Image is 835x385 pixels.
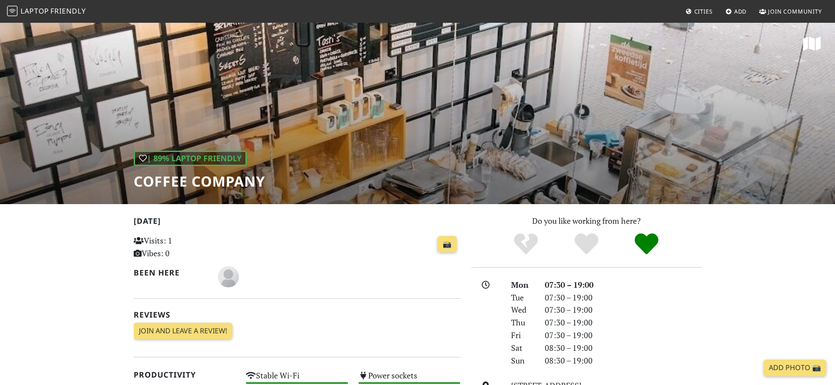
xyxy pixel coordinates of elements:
[506,279,539,291] div: Mon
[540,342,707,354] div: 08:30 – 19:00
[556,232,617,256] div: Yes
[134,370,236,379] h2: Productivity
[134,151,247,166] div: | 89% Laptop Friendly
[7,6,18,16] img: LaptopFriendly
[134,268,208,277] h2: Been here
[540,304,707,316] div: 07:30 – 19:00
[134,323,232,339] a: Join and leave a review!
[540,316,707,329] div: 07:30 – 19:00
[134,234,236,260] p: Visits: 1 Vibes: 0
[471,215,702,227] p: Do you like working from here?
[506,291,539,304] div: Tue
[506,329,539,342] div: Fri
[540,279,707,291] div: 07:30 – 19:00
[50,6,85,16] span: Friendly
[616,232,677,256] div: Definitely!
[7,4,86,19] a: LaptopFriendly LaptopFriendly
[218,271,239,281] span: Luca Amoruso
[134,310,461,319] h2: Reviews
[506,354,539,367] div: Sun
[694,7,713,15] span: Cities
[437,236,457,253] a: 📸
[218,266,239,287] img: blank-535327c66bd565773addf3077783bbfce4b00ec00e9fd257753287c682c7fa38.png
[506,304,539,316] div: Wed
[21,6,49,16] span: Laptop
[764,360,826,376] a: Add Photo 📸
[540,291,707,304] div: 07:30 – 19:00
[734,7,747,15] span: Add
[756,4,825,19] a: Join Community
[134,216,461,229] h2: [DATE]
[722,4,750,19] a: Add
[506,342,539,354] div: Sat
[682,4,716,19] a: Cities
[540,354,707,367] div: 08:30 – 19:00
[768,7,822,15] span: Join Community
[506,316,539,329] div: Thu
[496,232,556,256] div: No
[134,173,265,190] h1: Coffee Company
[540,329,707,342] div: 07:30 – 19:00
